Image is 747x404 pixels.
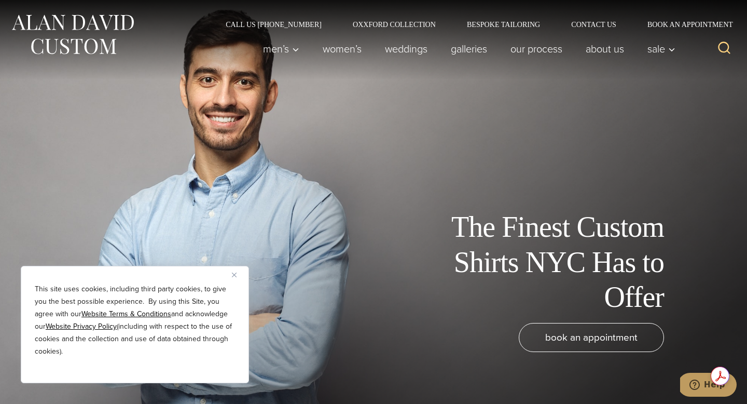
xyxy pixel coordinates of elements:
img: Close [232,273,237,277]
iframe: Opens a widget where you can chat to one of our agents [680,373,737,399]
a: Website Privacy Policy [46,321,117,332]
a: Our Process [499,38,574,59]
a: Contact Us [556,21,632,28]
a: Galleries [439,38,499,59]
nav: Primary Navigation [252,38,681,59]
a: Book an Appointment [632,21,737,28]
nav: Secondary Navigation [210,21,737,28]
p: This site uses cookies, including third party cookies, to give you the best possible experience. ... [35,283,235,358]
a: weddings [374,38,439,59]
h1: The Finest Custom Shirts NYC Has to Offer [431,210,664,315]
span: book an appointment [545,330,638,345]
button: Men’s sub menu toggle [252,38,311,59]
img: Alan David Custom [10,11,135,58]
a: Call Us [PHONE_NUMBER] [210,21,337,28]
a: Website Terms & Conditions [81,308,171,319]
a: Bespoke Tailoring [451,21,556,28]
a: Oxxford Collection [337,21,451,28]
button: Close [232,268,244,281]
button: Sale sub menu toggle [636,38,681,59]
button: View Search Form [712,36,737,61]
a: About Us [574,38,636,59]
a: Women’s [311,38,374,59]
a: book an appointment [519,323,664,352]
